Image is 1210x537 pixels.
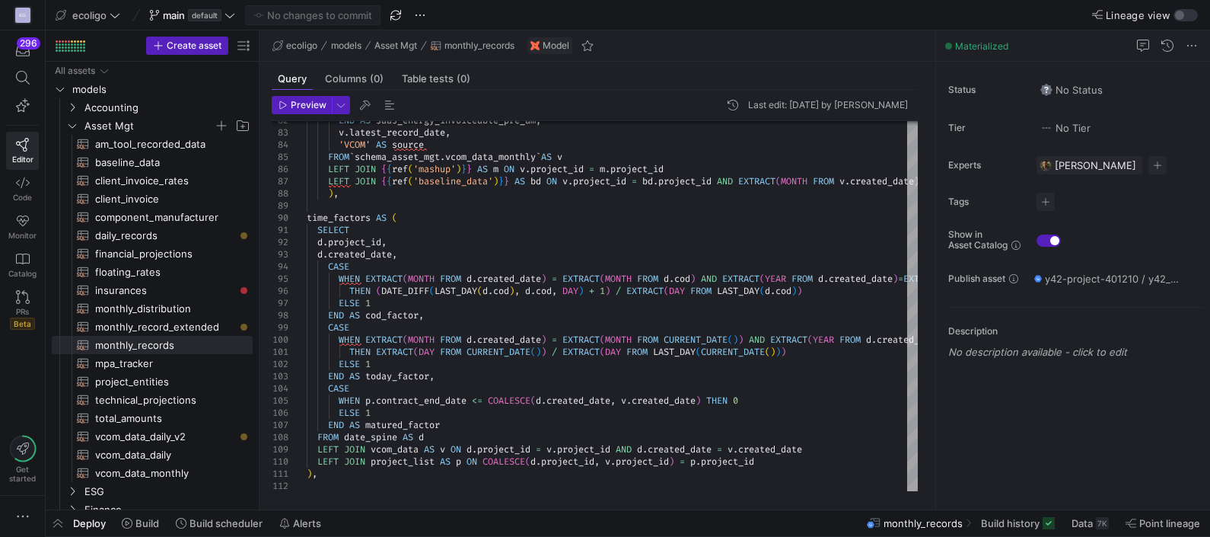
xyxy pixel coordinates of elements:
span: bd [642,175,653,187]
button: 296 [6,37,39,64]
span: ( [429,285,435,297]
span: mpa_tracker​​​​​​​​​​ [95,355,235,372]
span: ( [403,273,408,285]
span: ( [376,285,381,297]
span: AND [717,175,733,187]
div: Press SPACE to select this row. [52,281,253,299]
span: Create asset [167,40,221,51]
a: project_entities​​​​​​​​​​ [52,372,253,391]
span: monthly_records​​​​​​​​​​ [95,337,235,354]
span: ON [504,163,514,175]
span: , [392,248,397,261]
span: Lineage view [1106,9,1170,21]
button: Alerts [272,510,328,536]
span: vcom_data_monthly​​​​​​​​​​ [95,465,235,482]
span: vcom_data_monthly [445,151,536,163]
span: d [317,236,323,248]
span: main [163,9,185,21]
span: baseline_data​​​​​​​​​​ [95,154,235,171]
span: Preview [291,100,326,110]
div: Press SPACE to select this row. [52,318,253,336]
span: ) [893,273,898,285]
span: No Status [1040,84,1103,96]
a: Monitor [6,208,39,246]
button: Point lineage [1119,510,1207,536]
span: FROM [328,151,349,163]
span: ) [690,273,696,285]
span: Beta [10,318,35,330]
span: DAY [562,285,578,297]
span: . [323,236,328,248]
span: AS [376,212,387,224]
div: 98 [272,309,288,321]
span: ecoligo [286,40,317,51]
span: WHEN [339,334,360,346]
span: MONTH [781,175,807,187]
span: 1 [365,297,371,309]
span: [PERSON_NAME] [1055,159,1136,171]
span: , [514,285,520,297]
div: Press SPACE to select this row. [52,171,253,190]
span: = [589,163,594,175]
span: } [498,175,504,187]
span: project_id [610,163,664,175]
span: Point lineage [1139,517,1200,529]
span: AS [477,163,488,175]
div: 91 [272,224,288,236]
button: No tierNo Tier [1036,118,1094,138]
span: vcom_data_daily​​​​​​​​​​ [95,446,235,464]
div: Press SPACE to select this row. [52,62,253,80]
span: Build [135,517,159,529]
span: ( [477,285,482,297]
div: Press SPACE to select this row. [52,226,253,245]
a: technical_projections​​​​​​​​​​ [52,391,253,409]
a: vcom_data_monthly​​​​​​​​​​ [52,464,253,482]
span: created_date [829,273,893,285]
span: 'baseline_data' [413,175,493,187]
span: EXTRACT [903,273,941,285]
div: 90 [272,212,288,224]
span: CASE [328,321,349,334]
span: Query [278,74,307,84]
span: d [818,273,823,285]
span: CASE [328,261,349,273]
span: SELECT [317,224,349,236]
span: total_amounts​​​​​​​​​​ [95,410,235,427]
span: AND [701,273,717,285]
span: insurances​​​​​​​​​​ [95,282,235,299]
span: ) [456,163,461,175]
span: ) [605,285,610,297]
div: Press SPACE to select this row. [52,263,253,281]
button: Build history [974,510,1062,536]
span: . [845,175,850,187]
div: 95 [272,273,288,285]
span: = [898,273,903,285]
a: client_invoice_rates​​​​​​​​​​ [52,171,253,190]
span: cod [536,285,552,297]
a: component_manufacturer​​​​​​​​​​ [52,208,253,226]
span: ( [775,175,781,187]
span: Get started [9,465,36,483]
div: 296 [17,37,40,50]
a: total_amounts​​​​​​​​​​ [52,409,253,427]
div: 94 [272,261,288,273]
span: FROM [690,285,712,297]
div: Press SPACE to select this row. [52,190,253,208]
div: Press SPACE to select this row. [52,117,253,135]
span: component_manufacturer​​​​​​​​​​ [95,209,235,226]
div: 87 [272,175,288,187]
a: PRsBeta [6,284,39,336]
span: AS [349,309,360,321]
span: Tier [948,123,1024,133]
button: y42-project-401210 / y42_ecoligo_main / monthly_records [1030,269,1183,289]
div: Press SPACE to select this row. [52,135,253,153]
span: Build scheduler [189,517,263,529]
span: ( [408,175,413,187]
span: EXTRACT [722,273,759,285]
span: vcom_data_daily_v2​​​​​​​​​​ [95,428,235,446]
a: client_invoice​​​​​​​​​​ [52,190,253,208]
div: Press SPACE to select this row. [52,208,253,226]
span: ref [392,175,408,187]
span: No Tier [1040,122,1091,134]
span: cod [775,285,791,297]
